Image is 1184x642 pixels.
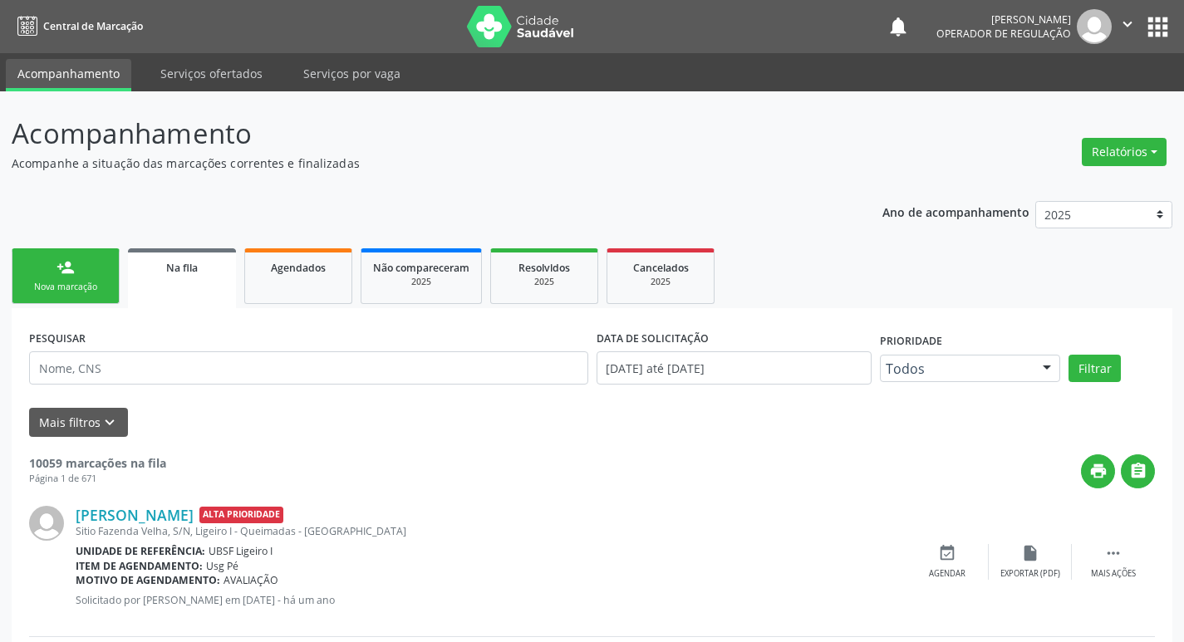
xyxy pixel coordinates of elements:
i: event_available [938,544,956,562]
span: Resolvidos [518,261,570,275]
label: DATA DE SOLICITAÇÃO [597,326,709,351]
label: PESQUISAR [29,326,86,351]
button: Mais filtroskeyboard_arrow_down [29,408,128,437]
span: Usg Pé [206,559,238,573]
p: Ano de acompanhamento [882,201,1029,222]
span: AVALIAÇÃO [224,573,278,587]
label: Prioridade [880,329,942,355]
span: Todos [886,360,1027,377]
i:  [1129,462,1147,480]
div: Nova marcação [24,281,107,293]
div: Página 1 de 671 [29,472,166,486]
input: Selecione um intervalo [597,351,872,385]
div: person_add [56,258,75,277]
button: Filtrar [1069,355,1121,383]
a: Central de Marcação [12,12,143,40]
input: Nome, CNS [29,351,588,385]
span: Agendados [271,261,326,275]
div: 2025 [619,276,702,288]
div: Agendar [929,568,965,580]
b: Motivo de agendamento: [76,573,220,587]
img: img [29,506,64,541]
button:  [1121,454,1155,488]
button: print [1081,454,1115,488]
button:  [1112,9,1143,44]
span: UBSF Ligeiro I [209,544,273,558]
a: [PERSON_NAME] [76,506,194,524]
p: Acompanhamento [12,113,824,154]
p: Solicitado por [PERSON_NAME] em [DATE] - há um ano [76,593,906,607]
button: notifications [887,15,910,38]
i:  [1104,544,1123,562]
i: keyboard_arrow_down [101,414,119,432]
a: Acompanhamento [6,59,131,91]
i:  [1118,15,1137,33]
span: Cancelados [633,261,689,275]
div: [PERSON_NAME] [936,12,1071,27]
button: apps [1143,12,1172,42]
p: Acompanhe a situação das marcações correntes e finalizadas [12,154,824,172]
span: Não compareceram [373,261,469,275]
div: Sitio Fazenda Velha, S/N, Ligeiro I - Queimadas - [GEOGRAPHIC_DATA] [76,524,906,538]
a: Serviços ofertados [149,59,274,88]
span: Alta Prioridade [199,507,283,524]
div: Mais ações [1091,568,1136,580]
span: Na fila [166,261,198,275]
div: 2025 [373,276,469,288]
strong: 10059 marcações na fila [29,455,166,471]
i: insert_drive_file [1021,544,1039,562]
b: Unidade de referência: [76,544,205,558]
span: Operador de regulação [936,27,1071,41]
a: Serviços por vaga [292,59,412,88]
i: print [1089,462,1108,480]
button: Relatórios [1082,138,1167,166]
div: Exportar (PDF) [1000,568,1060,580]
span: Central de Marcação [43,19,143,33]
div: 2025 [503,276,586,288]
img: img [1077,9,1112,44]
b: Item de agendamento: [76,559,203,573]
